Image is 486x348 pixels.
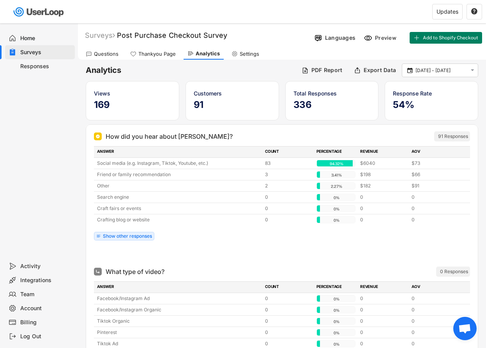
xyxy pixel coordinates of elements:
[194,89,271,97] div: Customers
[364,67,396,74] div: Export Data
[97,295,260,302] div: Facebook/Instagram Ad
[471,67,474,74] text: 
[423,35,478,40] span: Add to Shopify Checkout
[360,318,407,325] div: 0
[412,284,458,291] div: AOV
[117,31,227,39] font: Post Purchase Checkout Survey
[265,148,312,155] div: COUNT
[412,306,458,313] div: 0
[412,160,458,167] div: $73
[20,333,72,340] div: Log Out
[265,306,312,313] div: 0
[97,340,260,347] div: Tiktok Ad
[360,194,407,201] div: 0
[265,329,312,336] div: 0
[412,171,458,178] div: $66
[412,216,458,223] div: 0
[437,9,458,14] div: Updates
[318,318,354,325] div: 0%
[360,182,407,189] div: $182
[138,51,176,57] div: Thankyou Page
[194,99,271,111] h5: 91
[360,329,407,336] div: 0
[20,263,72,270] div: Activity
[412,329,458,336] div: 0
[316,284,355,291] div: PERCENTAGE
[393,89,470,97] div: Response Rate
[97,160,260,167] div: Social media (e.g. Instagram, Tiktok, Youtube, etc.)
[95,134,100,139] img: Single Select
[318,341,354,348] div: 0%
[265,216,312,223] div: 0
[406,67,414,74] button: 
[20,277,72,284] div: Integrations
[20,319,72,326] div: Billing
[325,34,355,41] div: Languages
[86,65,296,76] h6: Analytics
[440,269,468,275] div: 0 Responses
[318,205,354,212] div: 0%
[318,295,354,302] div: 0%
[412,194,458,201] div: 0
[412,182,458,189] div: $91
[469,67,476,74] button: 
[412,205,458,212] div: 0
[375,34,398,41] div: Preview
[360,340,407,347] div: 0
[97,182,260,189] div: Other
[97,306,260,313] div: Facebook/Instagram Organic
[318,171,354,178] div: 3.41%
[265,295,312,302] div: 0
[106,132,233,141] div: How did you hear about [PERSON_NAME]?
[412,318,458,325] div: 0
[97,205,260,212] div: Craft fairs or events
[360,284,407,291] div: REVENUE
[407,67,413,74] text: 
[293,89,371,97] div: Total Responses
[94,51,118,57] div: Questions
[318,194,354,201] div: 0%
[360,148,407,155] div: REVENUE
[265,205,312,212] div: 0
[471,8,478,15] button: 
[106,267,164,276] div: What type of video?
[240,51,259,57] div: Settings
[265,284,312,291] div: COUNT
[196,50,220,57] div: Analytics
[311,67,343,74] div: PDF Report
[412,295,458,302] div: 0
[20,63,72,70] div: Responses
[97,284,260,291] div: ANSWER
[360,295,407,302] div: 0
[20,49,72,56] div: Surveys
[318,183,354,190] div: 2.27%
[97,171,260,178] div: Friend or family recommendation
[97,318,260,325] div: Tiktok Organic
[265,194,312,201] div: 0
[318,329,354,336] div: 0%
[97,148,260,155] div: ANSWER
[471,8,477,15] text: 
[97,329,260,336] div: Pinterest
[265,160,312,167] div: 83
[360,160,407,167] div: $6040
[20,35,72,42] div: Home
[94,89,171,97] div: Views
[97,216,260,223] div: Crafting blog or website
[360,171,407,178] div: $198
[94,99,171,111] h5: 169
[360,205,407,212] div: 0
[103,234,152,238] div: Show other responses
[265,318,312,325] div: 0
[20,291,72,298] div: Team
[318,217,354,224] div: 0%
[316,148,355,155] div: PERCENTAGE
[265,171,312,178] div: 3
[360,306,407,313] div: 0
[12,4,67,20] img: userloop-logo-01.svg
[412,340,458,347] div: 0
[438,133,468,140] div: 91 Responses
[393,99,470,111] h5: 54%
[314,34,322,42] img: Language%20Icon.svg
[20,305,72,312] div: Account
